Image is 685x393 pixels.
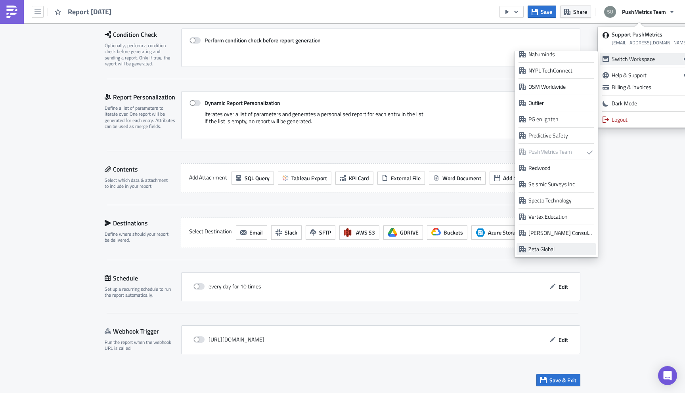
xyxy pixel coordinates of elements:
div: Nabuminds [528,50,593,58]
span: Email [249,228,263,237]
div: Condition Check [105,29,181,40]
button: GDRIVE [383,225,423,240]
img: PushMetrics [6,6,18,18]
span: SQL Query [245,174,270,182]
button: Buckets [427,225,467,240]
strong: Support PushMetrics [612,30,662,38]
div: Specto Technology [528,196,593,204]
span: Slack [285,228,297,237]
button: KPI Card [335,172,373,185]
div: Report Personalization [105,91,181,103]
button: Add Saved Block [490,172,547,185]
span: Edit [559,282,568,291]
button: Email [236,225,267,240]
button: SQL Query [231,172,274,185]
button: Save & Exit [536,374,580,386]
span: AWS S3 [356,228,375,237]
button: Word Document [429,172,486,185]
span: PushMetrics Team [622,8,666,16]
div: Set up a recurring schedule to run the report automatically. [105,286,176,298]
button: Tableau Export [278,172,331,185]
span: SFTP [319,228,331,237]
span: Azure Storage Blob [488,228,533,237]
div: Define where should your report be delivered. [105,231,172,243]
div: PushMetrics Team [528,148,584,156]
button: Edit [545,280,572,293]
label: Add Attachment [189,172,227,183]
button: Edit [545,334,572,346]
span: Report [DATE] [68,7,112,16]
div: [URL][DOMAIN_NAME] [193,334,264,345]
button: Slack [271,225,302,240]
span: Share [573,8,587,16]
span: Edit [559,336,568,344]
span: External File [391,174,421,182]
div: every day for 10 times [193,280,261,292]
div: Switch Workspace [612,55,679,63]
div: Destinations [105,217,172,229]
span: Add Saved Block [503,174,543,182]
div: Optionally, perform a condition check before generating and sending a report. Only if true, the r... [105,42,176,67]
div: Run the report when the webhook URL is called. [105,339,176,351]
div: Predictive Safety [528,132,593,139]
button: Azure Storage BlobAzure Storage Blob [471,225,538,240]
div: Help & Support [612,71,679,79]
span: Word Document [442,174,481,182]
div: Define a list of parameters to iterate over. One report will be generated for each entry. Attribu... [105,105,176,130]
span: KPI Card [349,174,369,182]
button: Share [560,6,591,18]
span: Tableau Export [291,174,327,182]
span: Azure Storage Blob [476,228,485,237]
strong: Dynamic Report Personalization [205,99,280,107]
div: Contents [105,163,172,175]
button: External File [377,172,425,185]
button: PushMetrics Team [599,3,679,21]
button: SFTP [306,225,335,240]
button: AWS S3 [339,225,379,240]
strong: Perform condition check before report generation [205,36,321,44]
div: Seismic Surveys Inc [528,180,593,188]
div: Webhook Trigger [105,325,181,337]
div: Outlier [528,99,593,107]
label: Select Destination [189,225,232,237]
button: Save [528,6,556,18]
div: Iterates over a list of parameters and generates a personalised report for each entry in the list... [189,111,572,131]
div: [PERSON_NAME] Consult Group [528,229,593,237]
div: NYPL TechConnect [528,67,593,74]
span: GDRIVE [400,228,419,237]
div: Zeta Global [528,245,593,253]
div: OSM Worldwide [528,83,593,91]
div: Select which data & attachment to include in your report. [105,177,172,189]
div: PG enlighten [528,115,593,123]
div: Vertex Education [528,213,593,221]
img: Avatar [603,5,617,19]
div: Schedule [105,272,181,284]
div: Redwood [528,164,593,172]
span: Buckets [444,228,463,237]
div: Open Intercom Messenger [658,366,677,385]
span: Save & Exit [549,376,576,384]
span: Save [541,8,552,16]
